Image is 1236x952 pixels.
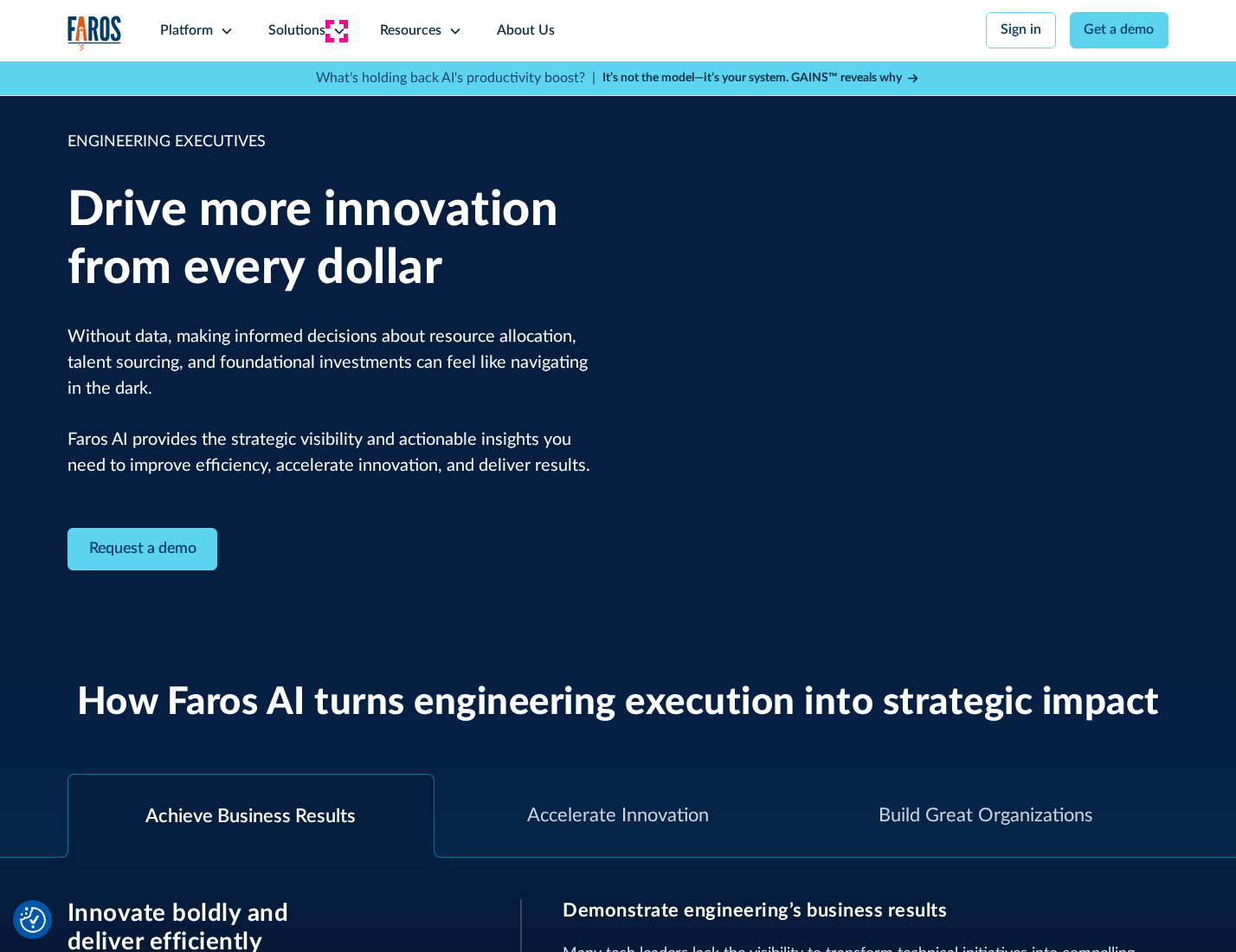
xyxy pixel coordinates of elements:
[68,131,593,154] div: ENGINEERING EXECUTIVES
[602,69,921,87] a: It’s not the model—it’s your system. GAINS™ reveals why
[1070,12,1169,48] a: Get a demo
[20,907,46,933] button: Cookie Settings
[986,12,1056,48] a: Sign in
[563,899,1168,922] h3: Demonstrate engineering’s business results
[68,16,123,51] a: home
[77,680,1160,726] h2: How Faros AI turns engineering execution into strategic impact
[68,16,123,51] img: Logo of the analytics and reporting company Faros.
[145,802,356,831] div: Achieve Business Results
[68,528,218,570] a: Contact Modal
[20,907,46,933] img: Revisit consent button
[68,325,593,479] p: Without data, making informed decisions about resource allocation, talent sourcing, and foundatio...
[879,801,1092,830] div: Build Great Organizations
[68,182,593,298] h1: Drive more innovation from every dollar
[602,72,902,84] strong: It’s not the model—it’s your system. GAINS™ reveals why
[380,21,441,42] div: Resources
[268,21,325,42] div: Solutions
[527,801,709,830] div: Accelerate Innovation
[160,21,213,42] div: Platform
[316,68,595,89] p: What's holding back AI's productivity boost? |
